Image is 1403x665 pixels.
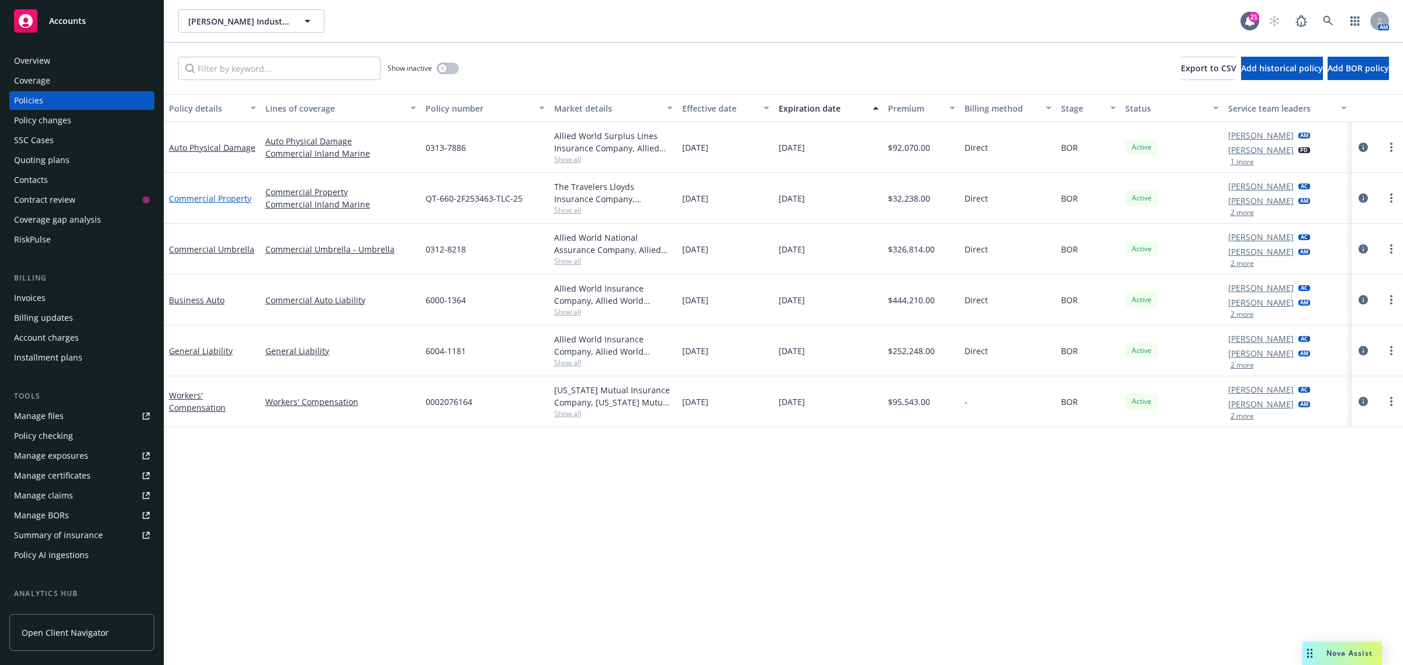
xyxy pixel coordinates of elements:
a: General Liability [265,345,416,357]
div: Allied World Insurance Company, Allied World Assurance Company (AWAC) [554,333,673,358]
span: Nova Assist [1326,648,1373,658]
span: 0002076164 [426,396,472,408]
a: [PERSON_NAME] [1228,180,1294,192]
span: $326,814.00 [888,243,935,255]
span: [DATE] [682,141,709,154]
a: Installment plans [9,348,154,367]
button: [PERSON_NAME] Industrial Contractors, Inc. [178,9,324,33]
a: Commercial Property [265,186,416,198]
span: Active [1130,345,1153,356]
button: 2 more [1231,311,1254,318]
span: [DATE] [682,243,709,255]
button: 2 more [1231,260,1254,267]
span: Show all [554,408,673,418]
div: Drag to move [1302,642,1317,665]
div: Loss summary generator [14,604,111,623]
span: Direct [965,345,988,357]
a: Invoices [9,289,154,307]
button: Effective date [678,94,774,122]
span: Active [1130,193,1153,203]
a: [PERSON_NAME] [1228,332,1294,345]
span: Show all [554,154,673,164]
a: Commercial Umbrella - Umbrella [265,243,416,255]
a: Manage certificates [9,466,154,485]
span: 6004-1181 [426,345,466,357]
span: Active [1130,295,1153,305]
a: Search [1316,9,1340,33]
span: Add historical policy [1241,63,1323,74]
div: Premium [888,102,943,115]
a: Workers' Compensation [169,390,226,413]
span: - [965,396,967,408]
div: Expiration date [779,102,866,115]
span: BOR [1061,345,1078,357]
a: Accounts [9,5,154,37]
span: Show all [554,307,673,317]
span: Show inactive [388,63,432,73]
div: Billing method [965,102,1039,115]
a: Manage files [9,407,154,425]
a: more [1384,191,1398,205]
a: Commercial Umbrella [169,244,254,255]
div: Invoices [14,289,46,307]
span: Open Client Navigator [22,626,109,639]
span: 0313-7886 [426,141,466,154]
a: circleInformation [1356,344,1370,358]
button: Export to CSV [1181,57,1236,80]
div: Summary of insurance [14,526,103,545]
a: RiskPulse [9,230,154,249]
span: Export to CSV [1181,63,1236,74]
div: Manage claims [14,486,73,505]
button: Market details [550,94,678,122]
div: [US_STATE] Mutual Insurance Company, [US_STATE] Mutual Workers' Compensation Insurance [554,384,673,408]
a: [PERSON_NAME] [1228,383,1294,396]
button: 2 more [1231,209,1254,216]
span: QT-660-2F253463-TLC-25 [426,192,523,205]
span: 6000-1364 [426,294,466,306]
a: Policy AI ingestions [9,546,154,564]
a: [PERSON_NAME] [1228,347,1294,359]
a: more [1384,140,1398,154]
a: Summary of insurance [9,526,154,545]
span: BOR [1061,141,1078,154]
a: SSC Cases [9,131,154,150]
span: Show all [554,358,673,368]
button: Add historical policy [1241,57,1323,80]
div: Analytics hub [9,588,154,600]
span: Direct [965,192,988,205]
span: Show all [554,256,673,266]
a: more [1384,242,1398,256]
a: circleInformation [1356,191,1370,205]
span: Direct [965,243,988,255]
a: [PERSON_NAME] [1228,282,1294,294]
div: Policy changes [14,111,71,130]
a: more [1384,293,1398,307]
a: Commercial Inland Marine [265,147,416,160]
div: The Travelers Lloyds Insurance Company, Travelers Insurance [554,181,673,205]
a: General Liability [169,345,233,356]
input: Filter by keyword... [178,57,381,80]
div: Contract review [14,191,75,209]
span: [DATE] [682,294,709,306]
div: SSC Cases [14,131,54,150]
a: Auto Physical Damage [265,135,416,147]
span: [DATE] [682,192,709,205]
span: Active [1130,396,1153,407]
button: Lines of coverage [261,94,421,122]
span: BOR [1061,243,1078,255]
div: Overview [14,51,50,70]
div: Market details [554,102,661,115]
a: Switch app [1343,9,1367,33]
div: 21 [1249,12,1259,22]
button: Add BOR policy [1328,57,1389,80]
button: Service team leaders [1224,94,1352,122]
span: $444,210.00 [888,294,935,306]
button: Nova Assist [1302,642,1382,665]
div: Policy checking [14,427,73,445]
span: BOR [1061,396,1078,408]
span: [PERSON_NAME] Industrial Contractors, Inc. [188,15,289,27]
div: Billing updates [14,309,73,327]
a: Business Auto [169,295,224,306]
div: Billing [9,272,154,284]
a: Auto Physical Damage [169,142,255,153]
